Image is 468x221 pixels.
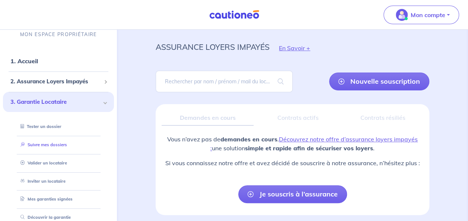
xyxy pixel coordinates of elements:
p: MON ESPACE PROPRIÉTAIRE [20,31,97,38]
div: Mes garanties signées [12,193,105,206]
a: Suivre mes dossiers [17,142,67,147]
img: illu_account_valid_menu.svg [396,9,408,21]
p: Vous n’avez pas de . une solution . [162,135,423,153]
a: Inviter un locataire [17,179,66,184]
a: Tester un dossier [17,124,61,129]
p: Mon compte [411,10,445,19]
div: Inviter un locataire [12,175,105,188]
strong: simple et rapide afin de sécuriser vos loyers [245,144,373,152]
a: Mes garanties signées [17,197,73,202]
strong: demandes en cours [220,135,277,143]
button: En Savoir + [270,37,319,59]
p: Si vous connaissez notre offre et avez décidé de souscrire à notre assurance, n’hésitez plus : [162,158,423,167]
img: Cautioneo [206,10,262,19]
input: Rechercher par nom / prénom / mail du locataire [156,71,292,92]
a: 1. Accueil [10,58,38,65]
a: Découvrir la garantie [17,215,71,220]
div: Valider un locataire [12,157,105,169]
a: Nouvelle souscription [329,73,429,90]
a: Découvrez notre offre d’assurance loyers impayés : [210,135,418,152]
button: illu_account_valid_menu.svgMon compte [383,6,459,24]
span: 2. Assurance Loyers Impayés [10,78,101,86]
span: 3. Garantie Locataire [10,98,101,106]
div: Suivre mes dossiers [12,139,105,151]
a: Je souscris à l’assurance [238,185,347,203]
div: Tester un dossier [12,121,105,133]
div: 2. Assurance Loyers Impayés [3,75,114,89]
span: search [269,71,293,92]
p: assurance loyers impayés [156,40,270,54]
div: 1. Accueil [3,54,114,69]
a: Valider un locataire [17,160,67,166]
div: 3. Garantie Locataire [3,92,114,112]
